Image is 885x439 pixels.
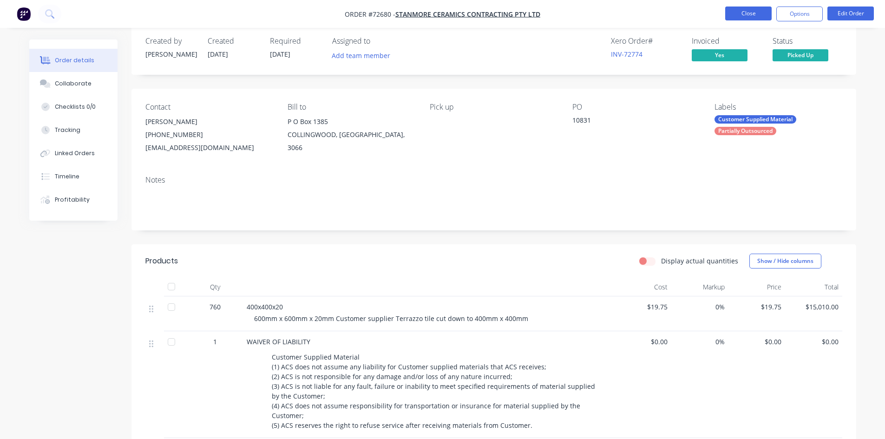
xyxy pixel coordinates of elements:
div: [PHONE_NUMBER] [145,128,273,141]
span: $0.00 [732,337,782,347]
div: Created by [145,37,197,46]
div: Invoiced [692,37,761,46]
button: Order details [29,49,118,72]
div: Created [208,37,259,46]
span: $19.75 [618,302,668,312]
div: [EMAIL_ADDRESS][DOMAIN_NAME] [145,141,273,154]
span: WAIVER OF LIABILITY [247,337,310,346]
div: Order details [55,56,94,65]
div: Contact [145,103,273,111]
span: [DATE] [208,50,228,59]
button: Edit Order [827,7,874,20]
div: Bill to [288,103,415,111]
button: Checklists 0/0 [29,95,118,118]
button: Add team member [327,49,395,62]
div: P O Box 1385COLLINGWOOD, [GEOGRAPHIC_DATA], 3066 [288,115,415,154]
button: Add team member [332,49,395,62]
span: Order #72680 - [345,10,395,19]
div: Profitability [55,196,90,204]
button: Collaborate [29,72,118,95]
button: Timeline [29,165,118,188]
span: 1 [213,337,217,347]
a: INV-72774 [611,50,642,59]
div: [PERSON_NAME] [145,49,197,59]
div: COLLINGWOOD, [GEOGRAPHIC_DATA], 3066 [288,128,415,154]
span: $0.00 [789,337,839,347]
label: Display actual quantities [661,256,738,266]
div: Cost [615,278,672,296]
div: Price [728,278,786,296]
button: Picked Up [773,49,828,63]
span: $19.75 [732,302,782,312]
div: Assigned to [332,37,425,46]
div: Products [145,256,178,267]
div: Customer Supplied Material [715,115,796,124]
a: Stanmore Ceramics Contracting Pty Ltd [395,10,540,19]
button: Profitability [29,188,118,211]
span: 0% [675,302,725,312]
button: Show / Hide columns [749,254,821,269]
span: 760 [210,302,221,312]
span: Picked Up [773,49,828,61]
button: Tracking [29,118,118,142]
div: Xero Order # [611,37,681,46]
span: 400x400x20 [247,302,283,311]
button: Close [725,7,772,20]
div: Required [270,37,321,46]
div: 10831 [572,115,688,128]
div: Partially Outsourced [715,127,776,135]
div: Labels [715,103,842,111]
span: 0% [675,337,725,347]
div: Linked Orders [55,149,95,157]
div: [PERSON_NAME][PHONE_NUMBER][EMAIL_ADDRESS][DOMAIN_NAME] [145,115,273,154]
img: Factory [17,7,31,21]
span: Yes [692,49,747,61]
span: 600mm x 600mm x 20mm Customer supplier Terrazzo tile cut down to 400mm x 400mm [254,314,528,323]
div: [PERSON_NAME] [145,115,273,128]
span: $15,010.00 [789,302,839,312]
div: Status [773,37,842,46]
div: Total [785,278,842,296]
div: Collaborate [55,79,92,88]
span: $0.00 [618,337,668,347]
div: Markup [671,278,728,296]
div: PO [572,103,700,111]
div: Qty [187,278,243,296]
button: Linked Orders [29,142,118,165]
div: Customer Supplied Material (1) ACS does not assume any liability for Customer supplied materials ... [268,350,603,432]
div: Checklists 0/0 [55,103,96,111]
div: Tracking [55,126,80,134]
div: P O Box 1385 [288,115,415,128]
button: Options [776,7,823,21]
div: Notes [145,176,842,184]
div: Pick up [430,103,557,111]
div: Timeline [55,172,79,181]
span: [DATE] [270,50,290,59]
